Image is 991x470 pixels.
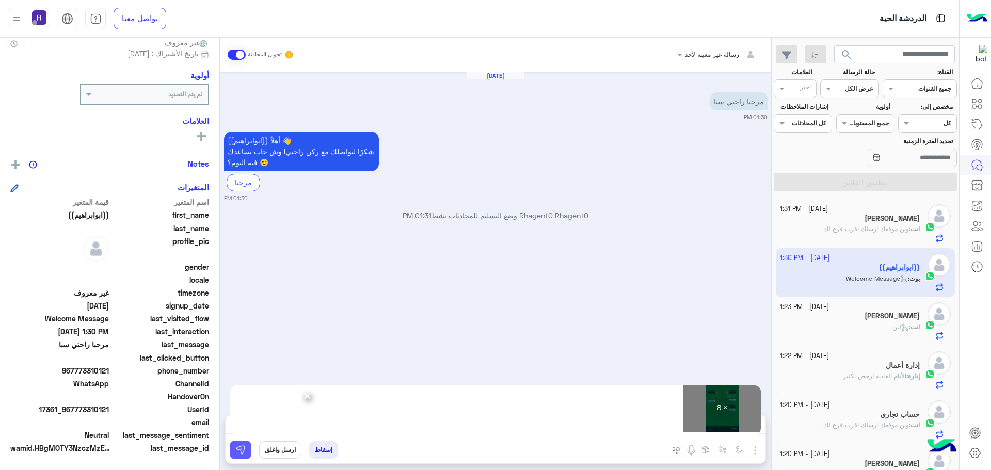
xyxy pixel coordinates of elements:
[967,8,987,29] img: Logo
[302,384,312,407] span: ×
[834,45,859,68] button: search
[697,441,714,458] button: create order
[224,194,248,202] small: 01:30 PM
[111,339,210,350] span: last_message
[909,225,920,233] b: :
[969,45,987,63] img: 322853014244696
[224,210,768,221] p: Rhagent0 Rhagent0 وضع التسليم للمحادثات نشط
[224,132,379,171] p: 18/9/2025, 1:30 PM
[710,92,768,110] p: 18/9/2025, 1:30 PM
[61,13,73,25] img: tab
[29,160,37,169] img: notes
[10,12,23,25] img: profile
[880,12,926,26] p: الدردشة الحية
[910,421,920,429] span: انت
[111,391,210,402] span: HandoverOn
[909,323,920,331] b: :
[309,441,338,459] button: إسقاط
[10,197,109,207] span: قيمة المتغير
[840,48,853,61] span: search
[683,385,761,432] div: × 8
[111,300,210,311] span: signup_date
[774,173,957,191] button: تطبيق الفلاتر
[188,159,209,168] h6: Notes
[685,51,739,58] span: رسالة غير معينة لأحد
[10,404,109,415] span: 17361_967773310121
[111,378,210,389] span: ChannelId
[780,302,829,312] small: [DATE] - 1:23 PM
[90,13,102,25] img: tab
[10,417,109,428] span: null
[843,372,906,380] span: الأيام العاديه ارخص بكثير
[111,209,210,220] span: first_name
[10,391,109,402] span: null
[190,71,209,80] h6: أولوية
[10,287,109,298] span: غير معروف
[928,400,951,424] img: defaultAdmin.png
[10,262,109,272] span: null
[111,262,210,272] span: gender
[10,443,114,453] span: wamid.HBgMOTY3NzczMzEwMTIxFQIAEhggNkVDOEQ4MjM0QzIwREEzRUIxREMwMUNBQzBBMDkzMjIA
[10,430,109,441] span: 0
[910,225,920,233] span: انت
[227,174,260,191] div: مرحبا
[32,10,46,25] img: userImage
[822,68,875,77] label: حالة الرسالة
[909,421,920,429] b: :
[906,372,920,380] b: :
[673,446,681,455] img: make a call
[865,312,920,320] h5: راتب محمود
[10,116,209,125] h6: العلامات
[235,445,246,455] img: send message
[168,90,203,98] b: لم يتم التحديد
[837,137,953,146] label: تحديد الفترة الزمنية
[780,351,829,361] small: [DATE] - 1:22 PM
[800,83,812,94] div: اختر
[910,323,920,331] span: انت
[934,12,947,25] img: tab
[10,209,109,220] span: ((ابوابراهيم))
[744,113,768,121] small: 01:30 PM
[837,102,890,111] label: أولوية
[127,48,199,59] span: تاريخ الأشتراك : [DATE]
[259,441,301,459] button: ارسل واغلق
[865,459,920,468] h5: ابو جود
[925,222,935,232] img: WhatsApp
[111,404,210,415] span: UserId
[111,352,210,363] span: last_clicked_button
[10,313,109,324] span: Welcome Message
[714,441,731,458] button: Trigger scenario
[823,225,909,233] span: وين موقعك ارسلك اقرب فرع لك
[731,441,748,458] button: select flow
[403,211,431,220] span: 01:31 PM
[886,361,920,370] h5: إدارة أعمال
[114,8,166,29] a: تواصل معنا
[467,72,524,79] h6: [DATE]
[178,183,209,192] h6: المتغيرات
[701,446,710,454] img: create order
[780,449,829,459] small: [DATE] - 1:20 PM
[10,378,109,389] span: 2
[248,51,282,59] small: تحويل المحادثة
[775,68,812,77] label: العلامات
[111,430,210,441] span: last_message_sentiment
[111,274,210,285] span: locale
[900,102,953,111] label: مخصص إلى:
[111,365,210,376] span: phone_number
[111,236,210,260] span: profile_pic
[83,236,109,262] img: defaultAdmin.png
[865,214,920,223] h5: حسين بخش
[925,320,935,330] img: WhatsApp
[928,351,951,375] img: defaultAdmin.png
[111,313,210,324] span: last_visited_flow
[884,68,953,77] label: القناة:
[892,323,909,331] span: لبن
[780,204,828,214] small: [DATE] - 1:31 PM
[925,418,935,428] img: WhatsApp
[823,421,909,429] span: وين موقعك ارسلك اقرب فرع لك
[928,204,951,228] img: defaultAdmin.png
[685,444,697,457] img: send voice note
[116,443,209,453] span: last_message_id
[880,410,920,419] h5: حساب تجاري
[111,287,210,298] span: timezone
